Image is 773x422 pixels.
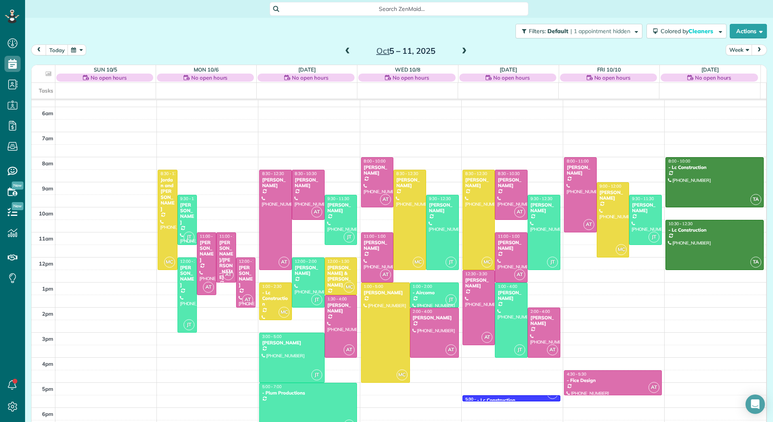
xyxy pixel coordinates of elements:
span: New [12,181,23,190]
span: 8:30 - 12:30 [161,171,182,176]
span: MC [616,244,627,255]
span: 5:00 - 7:00 [262,384,281,389]
button: Filters: Default | 1 appointment hidden [515,24,642,38]
a: Filters: Default | 1 appointment hidden [511,24,642,38]
span: JT [514,344,525,355]
button: Actions [730,24,767,38]
span: 9:30 - 11:30 [327,196,349,201]
span: Colored by [661,27,716,35]
div: [PERSON_NAME] [497,290,525,302]
span: Oct [376,46,390,56]
a: Mon 10/6 [194,66,219,73]
div: [PERSON_NAME] [429,202,456,214]
div: [PERSON_NAME] [180,202,194,226]
div: [PERSON_NAME] [199,240,214,263]
div: [PERSON_NAME] [180,265,194,288]
span: AT [203,282,214,293]
div: [PERSON_NAME] [396,177,424,189]
div: [PERSON_NAME] [497,177,525,189]
span: 12pm [39,260,53,267]
span: MC [279,307,289,318]
div: - Aircomo [412,290,456,295]
div: - Lc Construction [477,397,515,403]
span: 9am [42,185,53,192]
span: Default [547,27,569,35]
span: AT [380,194,391,205]
span: 10am [39,210,53,217]
span: 2:00 - 4:00 [530,309,550,314]
span: No open hours [594,74,631,82]
button: Colored byCleaners [646,24,727,38]
span: 11:00 - 1:00 [364,234,386,239]
span: 6pm [42,411,53,417]
span: 8:30 - 12:30 [262,171,284,176]
span: AT [242,294,253,305]
div: [PERSON_NAME] [294,265,322,276]
span: JT [184,232,194,243]
span: 11:00 - 1:30 [200,234,222,239]
span: JT [547,257,558,268]
span: MC [413,257,424,268]
span: 12:30 - 3:30 [465,271,487,276]
span: 9:30 - 11:30 [180,196,202,201]
span: 4:30 - 5:30 [567,371,586,377]
span: 2pm [42,310,53,317]
span: JT [446,294,456,305]
div: [PERSON_NAME] [412,315,456,321]
span: No open hours [393,74,429,82]
div: [PERSON_NAME]/[PERSON_NAME] [219,240,233,281]
a: [DATE] [701,66,719,73]
span: JT [344,232,355,243]
span: MC [482,257,492,268]
span: 8am [42,160,53,167]
span: AT [344,344,355,355]
span: JT [446,257,456,268]
span: TA [750,257,761,268]
span: 12:00 - 2:00 [239,259,261,264]
span: 4pm [42,361,53,367]
span: New [12,202,23,210]
span: AT [514,269,525,280]
span: 5pm [42,386,53,392]
span: 11:00 - 1:00 [219,234,241,239]
span: AT [547,344,558,355]
span: 1:00 - 4:00 [498,284,517,289]
a: [DATE] [298,66,316,73]
div: [PERSON_NAME] [631,202,659,214]
div: [PERSON_NAME] [262,177,289,189]
span: 2:00 - 4:00 [413,309,432,314]
span: JT [648,232,659,243]
div: - Lc Construction [668,165,761,170]
a: [DATE] [500,66,517,73]
span: 3:00 - 5:00 [262,334,281,339]
a: Sun 10/5 [94,66,118,73]
span: Cleaners [689,27,714,35]
div: [PERSON_NAME] [599,190,627,201]
div: [PERSON_NAME] [566,165,594,176]
span: No open hours [493,74,530,82]
span: 9:30 - 11:30 [632,196,654,201]
span: AT [514,207,525,217]
span: AT [446,344,456,355]
span: 8:30 - 12:30 [465,171,487,176]
span: 9:30 - 12:30 [429,196,451,201]
span: AT [648,382,659,393]
span: AT [311,207,322,217]
div: [PERSON_NAME] [363,165,391,176]
span: AT [223,269,234,280]
span: 12:00 - 3:00 [180,259,202,264]
span: 9:30 - 12:30 [530,196,552,201]
button: next [752,44,767,55]
div: [PERSON_NAME] [294,177,322,189]
span: 11am [39,235,53,242]
a: Fri 10/10 [597,66,621,73]
a: Wed 10/8 [395,66,421,73]
span: 8:30 - 10:30 [295,171,317,176]
div: - Plum Productions [262,390,355,396]
span: 1:00 - 5:00 [364,284,383,289]
span: AT [380,269,391,280]
span: | 1 appointment hidden [570,27,630,35]
span: 7am [42,135,53,141]
span: JT [184,319,194,330]
span: 8:30 - 12:30 [396,171,418,176]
